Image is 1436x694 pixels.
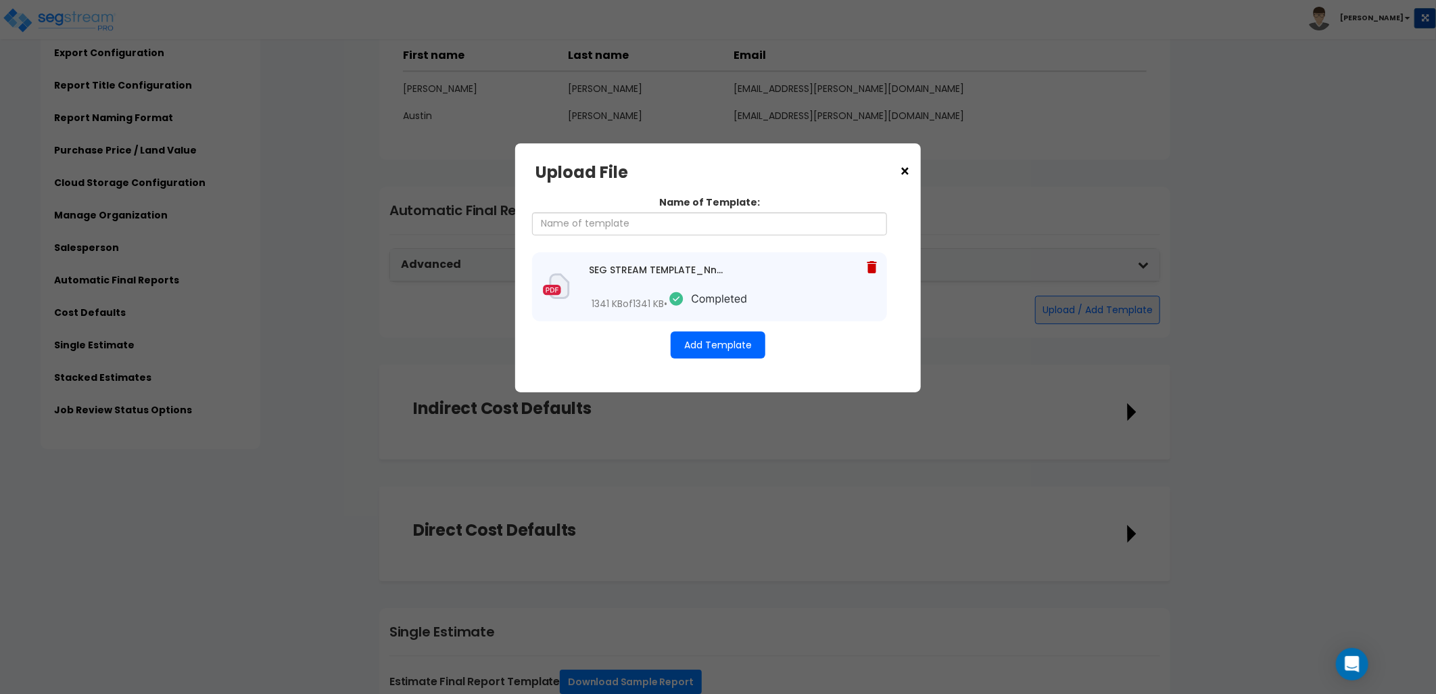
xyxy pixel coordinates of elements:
[1336,648,1368,680] div: Open Intercom Messenger
[532,212,887,235] input: Name of template
[589,263,727,277] div: SEG STREAM TEMPLATE_NnGFNoc.docx
[659,195,761,209] label: Name of Template:
[535,164,628,181] h3: Upload File
[580,290,756,310] div: of •
[671,331,765,358] button: Add Template
[899,160,911,183] span: ×
[592,297,623,310] span: 1341 KB
[633,297,665,310] span: 1341 KB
